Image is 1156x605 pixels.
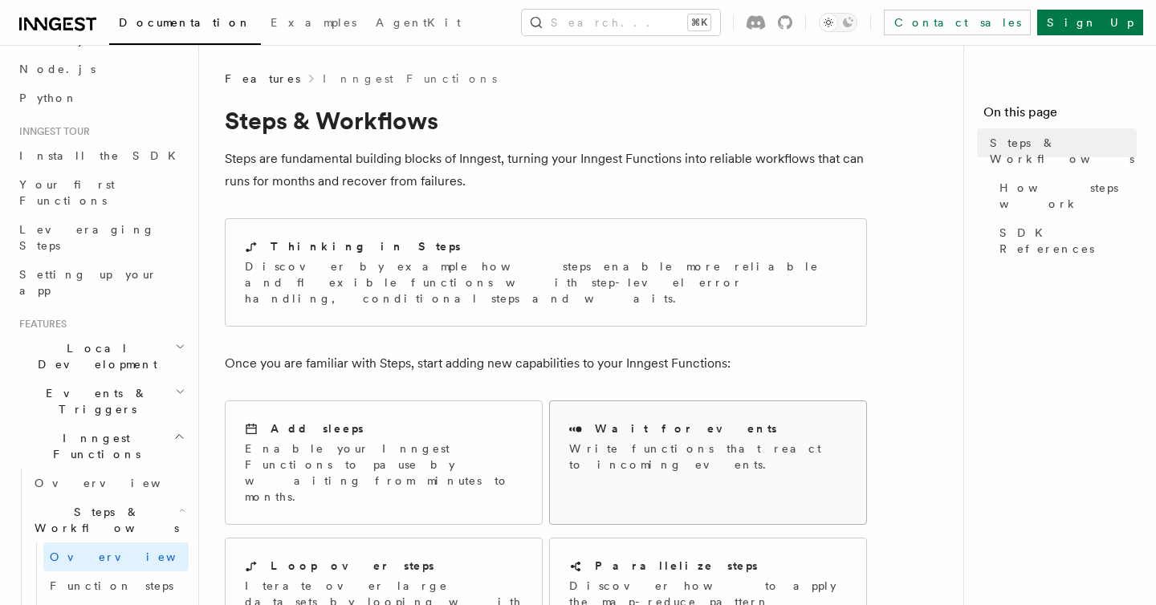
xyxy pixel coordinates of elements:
[50,579,173,592] span: Function steps
[13,260,189,305] a: Setting up your app
[13,318,67,331] span: Features
[595,420,777,436] h2: Wait for events
[688,14,710,30] kbd: ⌘K
[245,441,523,505] p: Enable your Inngest Functions to pause by waiting from minutes to months.
[993,218,1137,263] a: SDK References
[999,225,1137,257] span: SDK References
[522,10,720,35] button: Search...⌘K
[225,148,867,193] p: Steps are fundamental building blocks of Inngest, turning your Inngest Functions into reliable wo...
[50,550,215,563] span: Overview
[549,400,867,525] a: Wait for eventsWrite functions that react to incoming events.
[13,125,90,138] span: Inngest tour
[1037,10,1143,35] a: Sign Up
[13,379,189,424] button: Events & Triggers
[13,170,189,215] a: Your first Functions
[225,352,867,375] p: Once you are familiar with Steps, start adding new capabilities to your Inngest Functions:
[13,385,175,417] span: Events & Triggers
[245,258,847,307] p: Discover by example how steps enable more reliable and flexible functions with step-level error h...
[19,149,185,162] span: Install the SDK
[884,10,1031,35] a: Contact sales
[225,71,300,87] span: Features
[28,504,179,536] span: Steps & Workflows
[28,469,189,497] a: Overview
[19,223,155,252] span: Leveraging Steps
[19,91,78,104] span: Python
[35,477,200,489] span: Overview
[569,441,847,473] p: Write functions that react to incoming events.
[819,13,857,32] button: Toggle dark mode
[225,106,867,135] h1: Steps & Workflows
[983,128,1137,173] a: Steps & Workflows
[366,5,470,43] a: AgentKit
[323,71,497,87] a: Inngest Functions
[271,558,434,574] h2: Loop over steps
[13,141,189,170] a: Install the SDK
[13,215,189,260] a: Leveraging Steps
[13,424,189,469] button: Inngest Functions
[983,103,1137,128] h4: On this page
[993,173,1137,218] a: How steps work
[13,340,175,372] span: Local Development
[19,63,96,75] span: Node.js
[13,83,189,112] a: Python
[43,542,189,571] a: Overview
[990,135,1137,167] span: Steps & Workflows
[271,16,356,29] span: Examples
[43,571,189,600] a: Function steps
[376,16,461,29] span: AgentKit
[119,16,251,29] span: Documentation
[271,420,364,436] h2: Add sleeps
[595,558,758,574] h2: Parallelize steps
[225,400,543,525] a: Add sleepsEnable your Inngest Functions to pause by waiting from minutes to months.
[225,218,867,327] a: Thinking in StepsDiscover by example how steps enable more reliable and flexible functions with s...
[19,178,115,207] span: Your first Functions
[271,238,461,254] h2: Thinking in Steps
[19,268,157,297] span: Setting up your app
[13,55,189,83] a: Node.js
[999,180,1137,212] span: How steps work
[13,334,189,379] button: Local Development
[109,5,261,45] a: Documentation
[28,497,189,542] button: Steps & Workflows
[261,5,366,43] a: Examples
[13,430,173,462] span: Inngest Functions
